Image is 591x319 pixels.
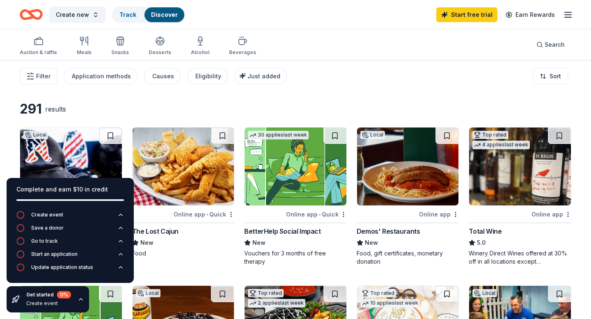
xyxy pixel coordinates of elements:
[31,251,78,257] div: Start an application
[20,128,122,205] img: Image for Nashville Sounds
[469,226,502,236] div: Total Wine
[206,211,208,218] span: •
[20,101,42,117] div: 291
[77,49,92,56] div: Meals
[144,68,181,84] button: Causes
[244,249,347,266] div: Vouchers for 3 months of free therapy
[20,49,57,56] div: Auction & raffle
[469,249,571,266] div: Winery Direct Wines offered at 30% off in all locations except [GEOGRAPHIC_DATA], [GEOGRAPHIC_DAT...
[365,238,378,248] span: New
[16,224,124,237] button: Save a donor
[64,68,137,84] button: Application methods
[469,127,571,266] a: Image for Total WineTop rated4 applieslast weekOnline appTotal Wine5.0Winery Direct Wines offered...
[136,289,160,297] div: Local
[111,49,129,56] div: Snacks
[357,128,459,205] img: Image for Demos' Restaurants
[531,209,571,219] div: Online app
[26,300,71,307] div: Create event
[472,141,530,149] div: 4 applies last week
[533,68,568,84] button: Sort
[119,11,136,18] a: Track
[229,33,256,60] button: Beverages
[149,49,171,56] div: Desserts
[133,128,234,205] img: Image for The Lost Cajun
[234,68,287,84] button: Just added
[244,226,321,236] div: BetterHelp Social Impact
[49,7,105,23] button: Create new
[360,289,396,297] div: Top rated
[286,209,347,219] div: Online app Quick
[360,131,385,139] div: Local
[248,299,305,308] div: 2 applies last week
[56,10,89,20] span: Create new
[152,71,174,81] div: Causes
[436,7,497,22] a: Start free trial
[72,71,131,81] div: Application methods
[26,291,71,298] div: Get started
[149,33,171,60] button: Desserts
[16,185,124,194] div: Complete and earn $10 in credit
[545,40,565,50] span: Search
[419,209,459,219] div: Online app
[45,104,66,114] div: results
[477,238,486,248] span: 5.0
[357,127,459,266] a: Image for Demos' RestaurantsLocalOnline appDemos' RestaurantsNewFood, gift certificates, monetary...
[191,49,209,56] div: Alcohol
[132,249,235,257] div: Food
[132,127,235,257] a: Image for The Lost CajunOnline app•QuickThe Lost CajunNewFood
[16,250,124,263] button: Start an application
[57,291,71,298] div: 0 %
[472,131,508,139] div: Top rated
[357,226,420,236] div: Demos' Restaurants
[174,209,234,219] div: Online app Quick
[20,33,57,60] button: Auction & raffle
[31,212,63,218] div: Create event
[195,71,221,81] div: Eligibility
[36,71,50,81] span: Filter
[252,238,266,248] span: New
[140,238,153,248] span: New
[20,127,122,257] a: Image for Nashville SoundsLocalOnline appNashville SoundsNewAutographed item, ticket(s)
[31,238,58,244] div: Go to track
[360,299,420,308] div: 10 applies last week
[469,128,571,205] img: Image for Total Wine
[191,33,209,60] button: Alcohol
[151,11,178,18] a: Discover
[23,131,48,139] div: Local
[111,33,129,60] button: Snacks
[319,211,321,218] span: •
[248,289,284,297] div: Top rated
[229,49,256,56] div: Beverages
[244,127,347,266] a: Image for BetterHelp Social Impact30 applieslast weekOnline app•QuickBetterHelp Social ImpactNewV...
[248,131,309,139] div: 30 applies last week
[112,7,185,23] button: TrackDiscover
[16,237,124,250] button: Go to track
[357,249,459,266] div: Food, gift certificates, monetary donation
[132,226,179,236] div: The Lost Cajun
[20,5,43,24] a: Home
[77,33,92,60] button: Meals
[16,263,124,276] button: Update application status
[31,225,64,231] div: Save a donor
[247,73,280,80] span: Just added
[245,128,346,205] img: Image for BetterHelp Social Impact
[20,68,57,84] button: Filter
[31,264,93,271] div: Update application status
[550,71,561,81] span: Sort
[501,7,560,22] a: Earn Rewards
[16,211,124,224] button: Create event
[472,289,497,297] div: Local
[187,68,228,84] button: Eligibility
[530,36,571,53] button: Search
